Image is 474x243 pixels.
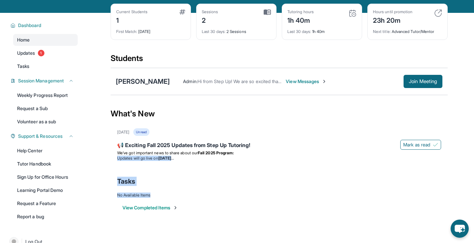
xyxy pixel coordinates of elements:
strong: Fall 2025 Program: [198,150,234,155]
a: Sign Up for Office Hours [13,171,78,183]
a: Request a Sub [13,103,78,114]
span: Last 30 days : [287,29,311,34]
div: Advanced Tutor/Mentor [373,25,442,34]
li: Updates will go live on [117,156,441,161]
span: Support & Resources [18,133,63,139]
span: Next title : [373,29,391,34]
span: Home [17,37,30,43]
div: 1h 40m [287,15,314,25]
div: Current Students [116,9,147,15]
span: Session Management [18,77,64,84]
img: card [264,9,271,15]
div: [DATE] [117,130,129,135]
span: Mark as read [403,141,430,148]
a: Volunteer as a sub [13,116,78,128]
span: Last 30 days : [202,29,225,34]
div: What's New [111,99,448,128]
div: 1h 40m [287,25,356,34]
button: Session Management [15,77,74,84]
div: 1 [116,15,147,25]
div: Sessions [202,9,218,15]
div: 23h 20m [373,15,412,25]
a: Weekly Progress Report [13,89,78,101]
span: Join Meeting [409,79,437,83]
div: Hours until promotion [373,9,412,15]
button: Support & Resources [15,133,74,139]
a: Learning Portal Demo [13,184,78,196]
span: We’ve got important news to share about our [117,150,198,155]
a: Updates1 [13,47,78,59]
div: Unread [133,128,149,136]
a: Home [13,34,78,46]
a: Help Center [13,145,78,157]
img: card [179,9,185,15]
img: Mark as read [433,142,438,147]
span: Tasks [117,177,135,186]
button: Mark as read [400,140,441,150]
div: Tutoring hours [287,9,314,15]
div: Students [111,53,448,68]
span: 1 [38,50,44,56]
button: chat-button [451,220,469,238]
span: Tasks [17,63,29,70]
div: 📢 Exciting Fall 2025 Updates from Step Up Tutoring! [117,141,441,150]
div: No Available Items [117,193,441,198]
a: Tutor Handbook [13,158,78,170]
span: View Messages [286,78,327,85]
a: Request a Feature [13,197,78,209]
div: [DATE] [116,25,185,34]
button: Dashboard [15,22,74,29]
button: Join Meeting [404,75,442,88]
div: 2 Sessions [202,25,271,34]
div: [PERSON_NAME] [116,77,170,86]
a: Report a bug [13,211,78,223]
span: Admin : [183,78,197,84]
div: 2 [202,15,218,25]
a: Tasks [13,60,78,72]
span: Updates [17,50,35,56]
img: Chevron-Right [322,79,327,84]
img: card [349,9,356,17]
span: Dashboard [18,22,41,29]
strong: [DATE] [158,156,174,161]
img: card [434,9,442,17]
span: First Match : [116,29,137,34]
button: View Completed Items [122,204,178,211]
